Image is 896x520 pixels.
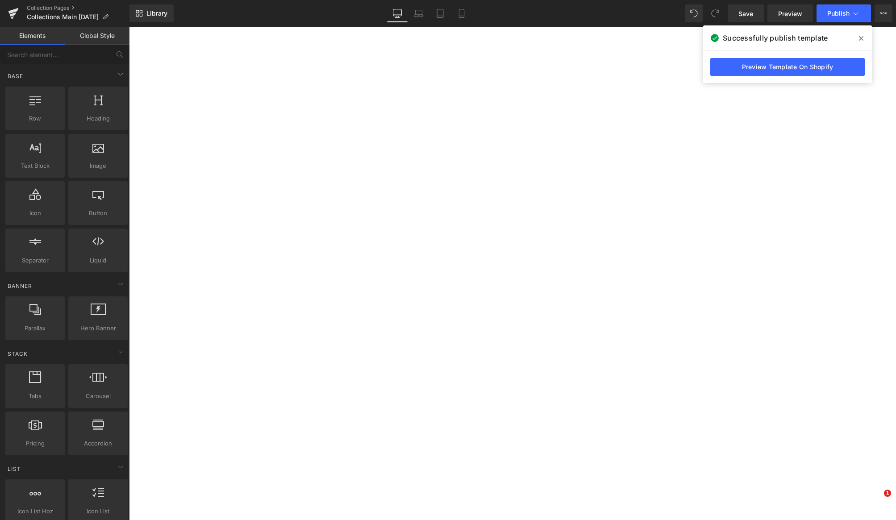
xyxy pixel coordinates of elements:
[387,4,408,22] a: Desktop
[778,9,802,18] span: Preview
[71,114,125,123] span: Heading
[71,324,125,333] span: Hero Banner
[884,490,891,497] span: 1
[71,256,125,265] span: Liquid
[685,4,703,22] button: Undo
[8,256,62,265] span: Separator
[451,4,472,22] a: Mobile
[723,33,828,43] span: Successfully publish template
[65,27,129,45] a: Global Style
[8,507,62,516] span: Icon List Hoz
[8,391,62,401] span: Tabs
[7,282,33,290] span: Banner
[710,58,865,76] a: Preview Template On Shopify
[8,208,62,218] span: Icon
[27,4,129,12] a: Collection Pages
[71,439,125,448] span: Accordion
[71,208,125,218] span: Button
[738,9,753,18] span: Save
[129,4,174,22] a: New Library
[27,13,99,21] span: Collections Main [DATE]
[71,391,125,401] span: Carousel
[817,4,871,22] button: Publish
[7,465,22,473] span: List
[767,4,813,22] a: Preview
[875,4,892,22] button: More
[8,439,62,448] span: Pricing
[408,4,429,22] a: Laptop
[71,161,125,171] span: Image
[71,507,125,516] span: Icon List
[8,114,62,123] span: Row
[866,490,887,511] iframe: Intercom live chat
[7,72,24,80] span: Base
[146,9,167,17] span: Library
[429,4,451,22] a: Tablet
[706,4,724,22] button: Redo
[7,349,29,358] span: Stack
[827,10,850,17] span: Publish
[8,324,62,333] span: Parallax
[8,161,62,171] span: Text Block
